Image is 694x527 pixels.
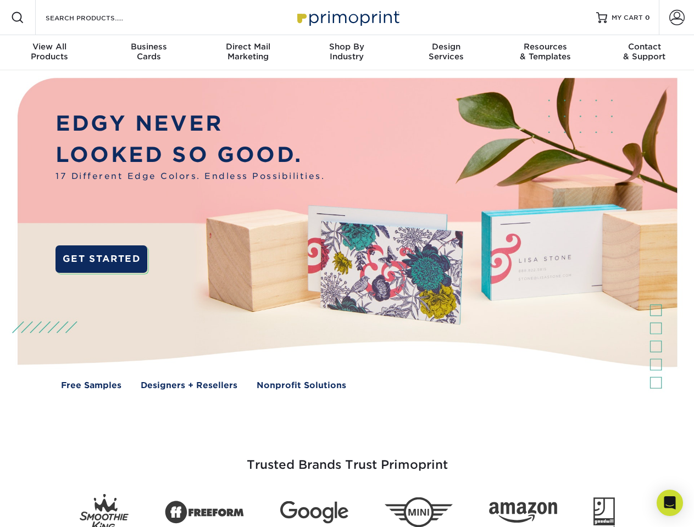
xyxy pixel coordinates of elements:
img: Google [280,501,348,524]
span: MY CART [612,13,643,23]
img: Goodwill [593,497,615,527]
div: Open Intercom Messenger [657,490,683,516]
div: Cards [99,42,198,61]
a: Direct MailMarketing [198,35,297,70]
span: Resources [496,42,595,52]
div: & Support [595,42,694,61]
span: Direct Mail [198,42,297,52]
a: Nonprofit Solutions [257,379,346,392]
div: Industry [297,42,396,61]
span: 17 Different Edge Colors. Endless Possibilities. [55,170,325,183]
a: GET STARTED [55,245,147,273]
div: Marketing [198,42,297,61]
a: Shop ByIndustry [297,35,396,70]
span: Shop By [297,42,396,52]
span: Contact [595,42,694,52]
p: LOOKED SO GOOD. [55,139,325,171]
a: DesignServices [397,35,496,70]
div: Services [397,42,496,61]
a: Designers + Resellers [141,379,237,392]
a: Free Samples [61,379,121,392]
h3: Trusted Brands Trust Primoprint [26,431,669,485]
span: Business [99,42,198,52]
iframe: Google Customer Reviews [3,494,93,523]
a: Resources& Templates [496,35,595,70]
span: Design [397,42,496,52]
span: 0 [645,14,650,21]
div: & Templates [496,42,595,61]
a: BusinessCards [99,35,198,70]
p: EDGY NEVER [55,108,325,139]
img: Amazon [489,502,557,523]
img: Primoprint [292,5,402,29]
input: SEARCH PRODUCTS..... [45,11,152,24]
a: Contact& Support [595,35,694,70]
